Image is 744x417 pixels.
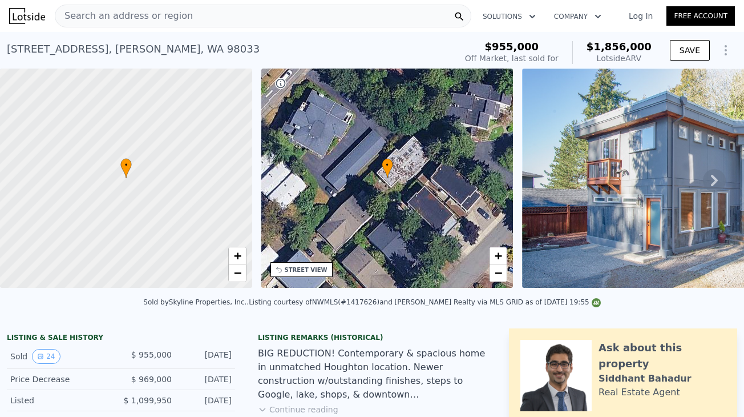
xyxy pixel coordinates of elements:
[9,8,45,24] img: Lotside
[285,266,327,274] div: STREET VIEW
[131,350,172,359] span: $ 955,000
[714,39,737,62] button: Show Options
[599,386,680,399] div: Real Estate Agent
[666,6,735,26] a: Free Account
[587,53,652,64] div: Lotside ARV
[258,333,486,342] div: Listing Remarks (Historical)
[599,372,692,386] div: Siddhant Bahadur
[120,160,132,170] span: •
[382,160,393,170] span: •
[229,264,246,282] a: Zoom out
[258,404,338,415] button: Continue reading
[258,347,486,402] div: BIG REDUCTION! Contemporary & spacious home in unmatched Houghton location. Newer construction w/...
[181,395,232,406] div: [DATE]
[55,9,193,23] span: Search an address or region
[7,333,235,344] div: LISTING & SALE HISTORY
[490,264,507,282] a: Zoom out
[233,266,241,280] span: −
[120,158,132,178] div: •
[249,298,601,306] div: Listing courtesy of NWMLS (#1417626) and [PERSON_NAME] Realty via MLS GRID as of [DATE] 19:55
[143,298,249,306] div: Sold by Skyline Properties, Inc. .
[465,53,559,64] div: Off Market, last sold for
[181,349,232,364] div: [DATE]
[10,349,112,364] div: Sold
[670,40,710,61] button: SAVE
[592,298,601,307] img: NWMLS Logo
[545,6,610,27] button: Company
[485,41,539,53] span: $955,000
[495,248,502,263] span: +
[229,247,246,264] a: Zoom in
[599,340,726,372] div: Ask about this property
[123,396,172,405] span: $ 1,099,950
[181,374,232,385] div: [DATE]
[587,41,652,53] span: $1,856,000
[233,248,241,263] span: +
[10,374,112,385] div: Price Decrease
[32,349,60,364] button: View historical data
[615,10,666,22] a: Log In
[495,266,502,280] span: −
[131,375,172,384] span: $ 969,000
[10,395,112,406] div: Listed
[490,247,507,264] a: Zoom in
[382,158,393,178] div: •
[474,6,545,27] button: Solutions
[7,41,260,57] div: [STREET_ADDRESS] , [PERSON_NAME] , WA 98033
